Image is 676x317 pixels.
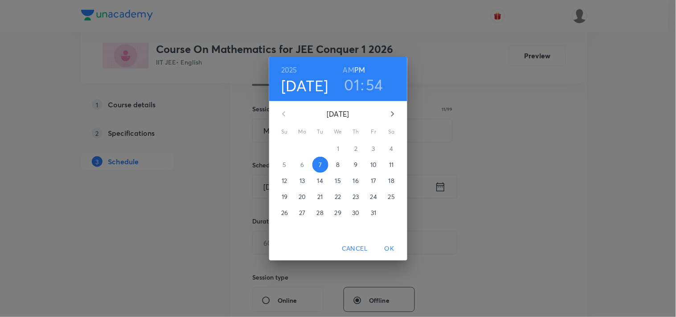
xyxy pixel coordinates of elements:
button: 30 [348,205,364,221]
span: Sa [384,127,400,136]
p: 26 [281,208,288,217]
p: 31 [371,208,376,217]
p: 21 [317,192,323,201]
button: 17 [366,173,382,189]
button: 24 [366,189,382,205]
p: 12 [282,176,287,185]
button: 26 [277,205,293,221]
p: 13 [299,176,305,185]
p: 28 [317,208,324,217]
button: 13 [295,173,311,189]
button: 01 [344,75,360,94]
span: Cancel [342,243,368,254]
p: 14 [317,176,323,185]
h3: : [361,75,364,94]
p: 20 [299,192,306,201]
p: 15 [335,176,341,185]
button: 31 [366,205,382,221]
button: [DATE] [281,76,328,95]
p: 18 [389,176,394,185]
button: 25 [384,189,400,205]
p: 30 [352,208,359,217]
span: We [330,127,346,136]
p: 22 [335,192,341,201]
p: [DATE] [295,109,382,119]
span: Th [348,127,364,136]
p: 11 [389,160,393,169]
button: 9 [348,157,364,173]
button: 19 [277,189,293,205]
button: 7 [312,157,328,173]
p: 23 [352,192,359,201]
p: 9 [354,160,357,169]
span: OK [379,243,400,254]
button: 28 [312,205,328,221]
button: 20 [295,189,311,205]
p: 19 [282,192,287,201]
p: 17 [371,176,376,185]
button: 10 [366,157,382,173]
button: OK [375,240,404,257]
p: 8 [336,160,340,169]
button: 12 [277,173,293,189]
button: 14 [312,173,328,189]
p: 29 [335,208,341,217]
button: 15 [330,173,346,189]
button: 29 [330,205,346,221]
span: Mo [295,127,311,136]
button: 23 [348,189,364,205]
p: 27 [299,208,305,217]
button: 54 [366,75,384,94]
button: 8 [330,157,346,173]
p: 7 [319,160,322,169]
button: 22 [330,189,346,205]
p: 24 [370,192,377,201]
p: 16 [353,176,359,185]
button: Cancel [338,240,371,257]
button: 18 [384,173,400,189]
button: 11 [384,157,400,173]
button: 2025 [281,64,297,76]
button: 16 [348,173,364,189]
p: 10 [370,160,377,169]
button: AM [343,64,354,76]
span: Fr [366,127,382,136]
button: 27 [295,205,311,221]
button: PM [354,64,365,76]
span: Su [277,127,293,136]
p: 25 [388,192,395,201]
button: 21 [312,189,328,205]
span: Tu [312,127,328,136]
